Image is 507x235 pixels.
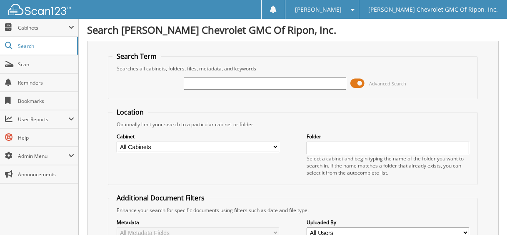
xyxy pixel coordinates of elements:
[369,80,406,87] span: Advanced Search
[307,219,469,226] label: Uploaded By
[117,133,279,140] label: Cabinet
[112,207,473,214] div: Enhance your search for specific documents using filters such as date and file type.
[112,107,148,117] legend: Location
[112,121,473,128] div: Optionally limit your search to a particular cabinet or folder
[112,52,161,61] legend: Search Term
[18,61,74,68] span: Scan
[18,116,68,123] span: User Reports
[18,134,74,141] span: Help
[87,23,499,37] h1: Search [PERSON_NAME] Chevrolet GMC Of Ripon, Inc.
[117,219,279,226] label: Metadata
[307,155,469,176] div: Select a cabinet and begin typing the name of the folder you want to search in. If the name match...
[18,171,74,178] span: Announcements
[368,7,498,12] span: [PERSON_NAME] Chevrolet GMC Of Ripon, Inc.
[112,193,209,202] legend: Additional Document Filters
[18,24,68,31] span: Cabinets
[8,4,71,15] img: scan123-logo-white.svg
[307,133,469,140] label: Folder
[18,97,74,105] span: Bookmarks
[295,7,342,12] span: [PERSON_NAME]
[18,79,74,86] span: Reminders
[112,65,473,72] div: Searches all cabinets, folders, files, metadata, and keywords
[18,42,73,50] span: Search
[18,152,68,160] span: Admin Menu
